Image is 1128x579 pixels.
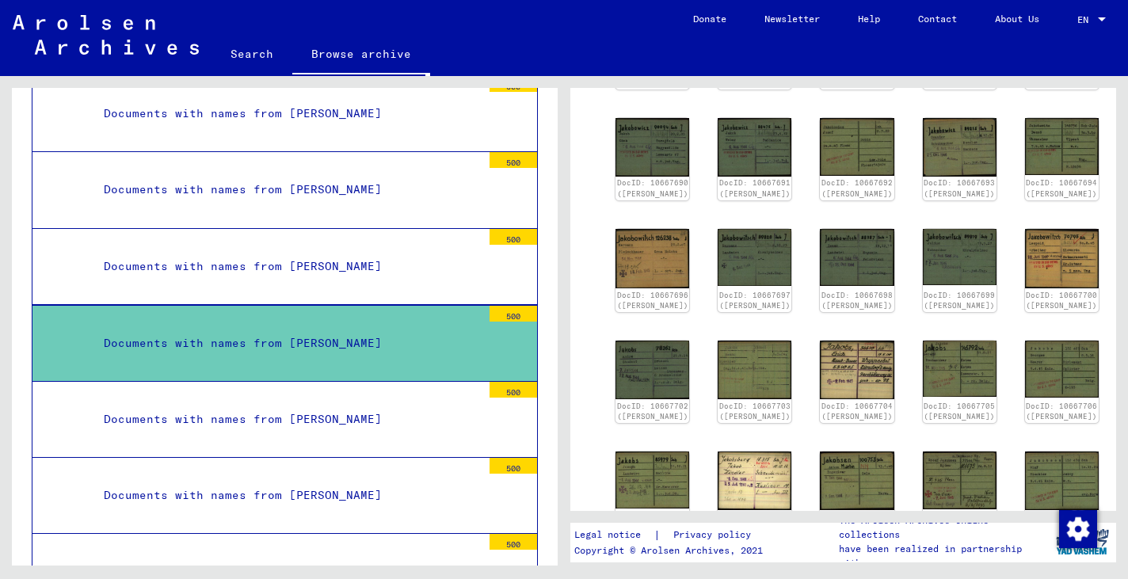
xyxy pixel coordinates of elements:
div: Documents with names from [PERSON_NAME] [92,251,482,282]
a: DocID: 10667706 ([PERSON_NAME]) [1026,402,1097,421]
p: have been realized in partnership with [839,542,1048,570]
div: 500 [490,306,537,322]
p: The Arolsen Archives online collections [839,513,1048,542]
a: Browse archive [292,35,430,76]
div: 500 [490,534,537,550]
img: 001.jpg [615,229,689,288]
img: 001.jpg [820,118,894,176]
img: 001.jpg [923,341,997,397]
img: 001.jpg [615,118,689,176]
img: 001.jpg [615,451,689,509]
span: EN [1077,14,1095,25]
a: DocID: 10667690 ([PERSON_NAME]) [617,178,688,198]
img: 001.jpg [718,229,791,286]
a: DocID: 10667703 ([PERSON_NAME]) [719,402,791,421]
a: DocID: 10667705 ([PERSON_NAME]) [924,402,995,421]
div: Documents with names from [PERSON_NAME] [92,328,482,359]
a: DocID: 10667704 ([PERSON_NAME]) [821,402,893,421]
img: Arolsen_neg.svg [13,15,199,55]
div: Documents with names from [PERSON_NAME] [92,480,482,511]
div: Documents with names from [PERSON_NAME] [92,404,482,435]
a: DocID: 10667691 ([PERSON_NAME]) [719,178,791,198]
a: DocID: 10667694 ([PERSON_NAME]) [1026,178,1097,198]
a: DocID: 10667698 ([PERSON_NAME]) [821,291,893,310]
img: 001.jpg [820,341,894,398]
img: 001.jpg [718,341,791,398]
a: DocID: 10667702 ([PERSON_NAME]) [617,402,688,421]
img: yv_logo.png [1053,522,1112,562]
div: 500 [490,152,537,168]
a: Privacy policy [661,527,770,543]
img: 001.jpg [1025,229,1099,288]
img: 001.jpg [820,451,894,510]
img: 001.jpg [1025,118,1099,175]
div: 500 [490,458,537,474]
a: DocID: 10667693 ([PERSON_NAME]) [924,178,995,198]
img: 001.jpg [718,118,791,176]
p: Copyright © Arolsen Archives, 2021 [574,543,770,558]
img: 001.jpg [615,341,689,399]
img: 001.jpg [718,451,791,509]
a: DocID: 10667697 ([PERSON_NAME]) [719,291,791,310]
a: DocID: 10667692 ([PERSON_NAME]) [821,178,893,198]
div: 500 [490,382,537,398]
img: 001.jpg [1025,341,1099,398]
img: 001.jpg [820,229,894,286]
a: DocID: 10667699 ([PERSON_NAME]) [924,291,995,310]
img: Change consent [1059,510,1097,548]
img: 001.jpg [923,229,997,285]
div: Documents with names from [PERSON_NAME] [92,174,482,205]
a: Search [211,35,292,73]
div: 500 [490,229,537,245]
div: | [574,527,770,543]
img: 001.jpg [923,118,997,176]
a: DocID: 10667696 ([PERSON_NAME]) [617,291,688,310]
a: Legal notice [574,527,654,543]
div: Documents with names from [PERSON_NAME] [92,98,482,129]
img: 001.jpg [1025,451,1099,509]
a: DocID: 10667700 ([PERSON_NAME]) [1026,291,1097,310]
img: 001.jpg [923,451,997,509]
